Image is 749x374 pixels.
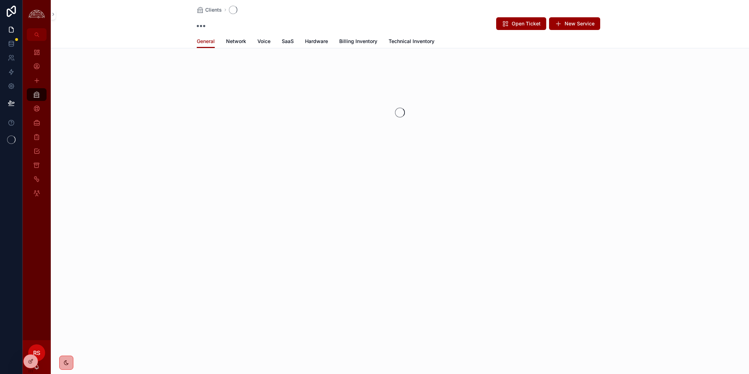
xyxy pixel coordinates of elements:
span: Technical Inventory [389,38,434,45]
span: Billing Inventory [339,38,377,45]
span: Hardware [305,38,328,45]
a: Billing Inventory [339,35,377,49]
span: Clients [205,6,222,13]
span: General [197,38,215,45]
button: Open Ticket [496,17,546,30]
span: RS [33,349,40,357]
span: Network [226,38,246,45]
a: General [197,35,215,48]
span: Voice [257,38,270,45]
span: New Service [565,20,595,27]
span: Open Ticket [512,20,541,27]
a: SaaS [282,35,294,49]
button: New Service [549,17,600,30]
a: Voice [257,35,270,49]
span: SaaS [282,38,294,45]
div: scrollable content [23,41,51,209]
a: Hardware [305,35,328,49]
a: Clients [197,6,222,13]
a: Network [226,35,246,49]
a: Technical Inventory [389,35,434,49]
img: App logo [27,9,47,20]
